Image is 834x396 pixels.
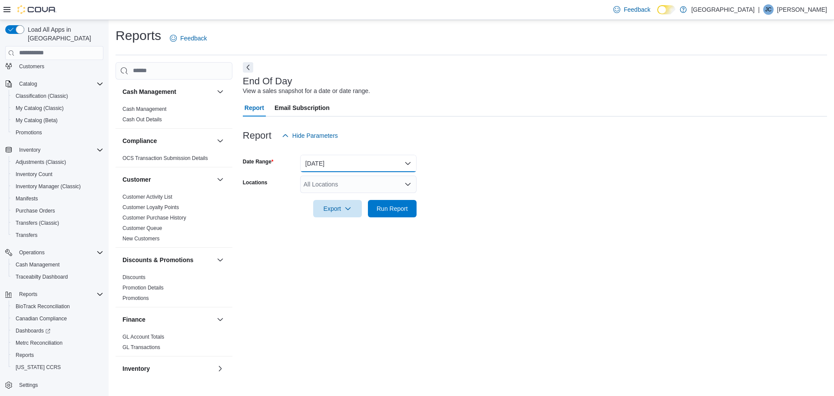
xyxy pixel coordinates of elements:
a: Dashboards [12,326,54,336]
a: Discounts [122,274,146,280]
span: Promotion Details [122,284,164,291]
button: Discounts & Promotions [122,256,213,264]
button: My Catalog (Classic) [9,102,107,114]
a: Feedback [610,1,654,18]
span: Classification (Classic) [16,93,68,100]
button: Next [243,62,253,73]
span: Reports [16,289,103,299]
button: Manifests [9,193,107,205]
span: Inventory Count [12,169,103,180]
p: [GEOGRAPHIC_DATA] [691,4,755,15]
span: Inventory [19,146,40,153]
span: Traceabilty Dashboard [16,273,68,280]
span: Transfers [16,232,37,239]
a: Feedback [166,30,210,47]
button: Customers [2,60,107,73]
button: Reports [16,289,41,299]
button: Inventory [2,144,107,156]
span: Manifests [16,195,38,202]
span: Purchase Orders [16,207,55,214]
span: Email Subscription [275,99,330,116]
a: My Catalog (Beta) [12,115,61,126]
a: Adjustments (Classic) [12,157,69,167]
h3: Report [243,130,271,141]
span: Promotions [16,129,42,136]
a: Promotions [12,127,46,138]
p: [PERSON_NAME] [777,4,827,15]
span: Load All Apps in [GEOGRAPHIC_DATA] [24,25,103,43]
span: Customer Queue [122,225,162,232]
button: Operations [2,246,107,259]
span: JC [765,4,772,15]
button: Finance [122,315,213,324]
h3: Cash Management [122,87,176,96]
div: Cash Management [116,104,232,128]
span: Feedback [180,34,207,43]
a: My Catalog (Classic) [12,103,67,113]
button: Inventory Count [9,168,107,180]
a: Purchase Orders [12,206,59,216]
a: Classification (Classic) [12,91,72,101]
label: Locations [243,179,268,186]
a: Transfers (Classic) [12,218,63,228]
span: Reports [12,350,103,360]
span: Adjustments (Classic) [16,159,66,166]
button: BioTrack Reconciliation [9,300,107,313]
input: Dark Mode [657,5,675,14]
span: Operations [16,247,103,258]
a: Canadian Compliance [12,313,70,324]
button: Inventory [122,364,213,373]
span: Washington CCRS [12,362,103,373]
button: Compliance [215,136,225,146]
a: Inventory Manager (Classic) [12,181,84,192]
a: Transfers [12,230,41,240]
span: Settings [19,382,38,389]
button: Inventory [16,145,44,155]
button: Adjustments (Classic) [9,156,107,168]
div: Jill Caprio [763,4,774,15]
span: Settings [16,379,103,390]
span: Transfers (Classic) [16,220,59,226]
a: Settings [16,380,41,390]
span: Customers [19,63,44,70]
button: Customer [122,175,213,184]
button: Open list of options [404,181,411,188]
img: Cova [17,5,56,14]
button: [US_STATE] CCRS [9,361,107,373]
span: Run Report [377,204,408,213]
a: Customer Queue [122,225,162,231]
span: My Catalog (Beta) [12,115,103,126]
span: GL Transactions [122,344,160,351]
span: Classification (Classic) [12,91,103,101]
button: Catalog [2,78,107,90]
a: Traceabilty Dashboard [12,272,71,282]
span: Adjustments (Classic) [12,157,103,167]
div: View a sales snapshot for a date or date range. [243,87,370,96]
a: Cash Management [12,260,63,270]
a: Promotions [122,295,149,301]
a: Cash Management [122,106,166,112]
span: Cash Management [12,260,103,270]
label: Date Range [243,158,274,165]
button: Compliance [122,136,213,145]
span: Customer Loyalty Points [122,204,179,211]
span: Transfers (Classic) [12,218,103,228]
a: Manifests [12,193,41,204]
button: Transfers [9,229,107,241]
span: [US_STATE] CCRS [16,364,61,371]
button: Transfers (Classic) [9,217,107,229]
a: GL Account Totals [122,334,164,340]
span: Reports [16,352,34,359]
button: My Catalog (Beta) [9,114,107,126]
h3: End Of Day [243,76,292,87]
p: | [758,4,760,15]
a: Customer Purchase History [122,215,186,221]
button: Canadian Compliance [9,313,107,325]
a: Dashboards [9,325,107,337]
span: Manifests [12,193,103,204]
span: Metrc Reconciliation [12,338,103,348]
a: Customer Activity List [122,194,172,200]
h3: Inventory [122,364,150,373]
button: Metrc Reconciliation [9,337,107,349]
